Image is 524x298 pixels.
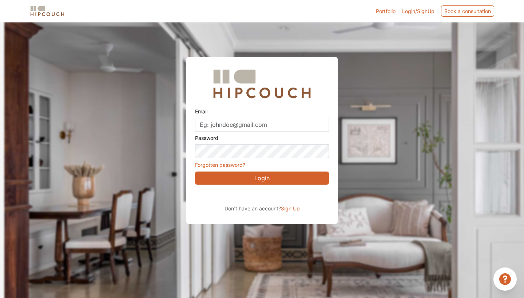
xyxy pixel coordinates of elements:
iframe: Sign in with Google Button [191,187,332,203]
input: Eg: johndoe@gmail.com [195,118,329,132]
span: Sign Up [281,205,300,212]
a: Forgotten password? [195,162,245,168]
label: Password [195,132,218,144]
button: Login [195,172,329,185]
label: Email [195,105,207,118]
span: logo-horizontal.svg [29,3,65,19]
img: Hipcouch Logo [210,66,314,102]
img: logo-horizontal.svg [29,5,65,17]
a: Portfolio [376,7,396,15]
div: Sign in with Google. Opens in new tab [195,187,328,203]
div: Book a consultation [441,5,494,17]
span: Don't have an account? [225,205,281,212]
span: Login/SignUp [402,8,434,14]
